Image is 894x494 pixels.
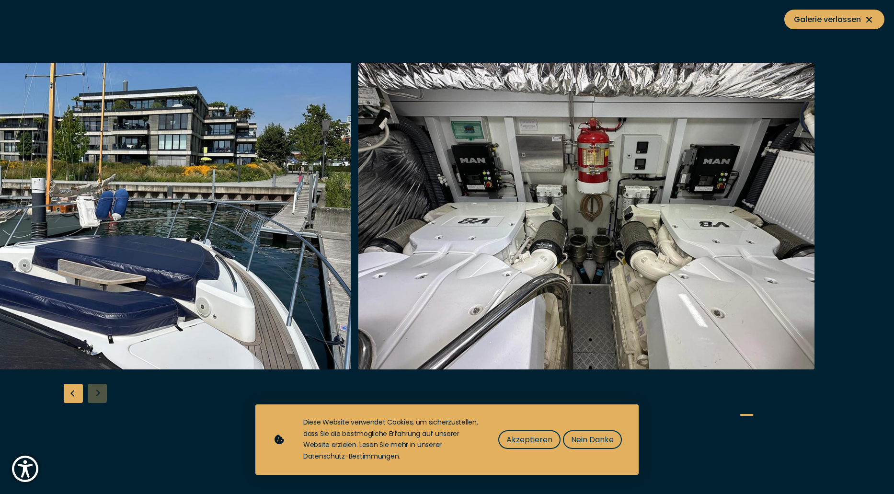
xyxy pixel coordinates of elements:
[358,63,815,369] img: Merk&Merk
[571,434,614,446] span: Nein Danke
[506,434,552,446] span: Akzeptieren
[303,417,479,462] div: Diese Website verwendet Cookies, um sicherzustellen, dass Sie die bestmögliche Erfahrung auf unse...
[10,453,41,484] button: Show Accessibility Preferences
[303,451,399,461] a: Datenschutz-Bestimmungen
[563,430,622,449] button: Nein Danke
[498,430,561,449] button: Akzeptieren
